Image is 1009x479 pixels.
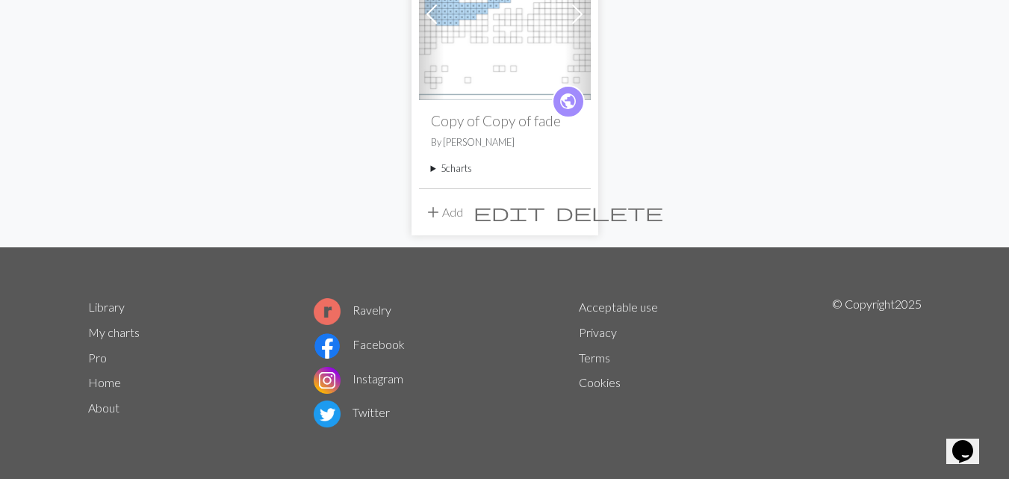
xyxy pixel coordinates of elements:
[832,295,922,431] p: © Copyright 2025
[474,203,545,221] i: Edit
[431,161,579,176] summary: 5charts
[468,198,550,226] button: Edit
[314,367,341,394] img: Instagram logo
[474,202,545,223] span: edit
[88,325,140,339] a: My charts
[559,90,577,113] span: public
[579,325,617,339] a: Privacy
[431,112,579,129] h2: Copy of Copy of fade
[431,135,579,149] p: By [PERSON_NAME]
[314,303,391,317] a: Ravelry
[88,375,121,389] a: Home
[314,337,405,351] a: Facebook
[559,87,577,117] i: public
[579,375,621,389] a: Cookies
[419,198,468,226] button: Add
[424,202,442,223] span: add
[88,350,107,365] a: Pro
[579,300,658,314] a: Acceptable use
[579,350,610,365] a: Terms
[552,85,585,118] a: public
[88,300,125,314] a: Library
[314,298,341,325] img: Ravelry logo
[314,371,403,386] a: Instagram
[314,401,341,427] img: Twitter logo
[550,198,668,226] button: Delete
[556,202,663,223] span: delete
[88,401,119,415] a: About
[314,405,390,419] a: Twitter
[419,5,591,19] a: Copy of Cuff Fade
[314,333,341,359] img: Facebook logo
[946,419,994,464] iframe: chat widget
